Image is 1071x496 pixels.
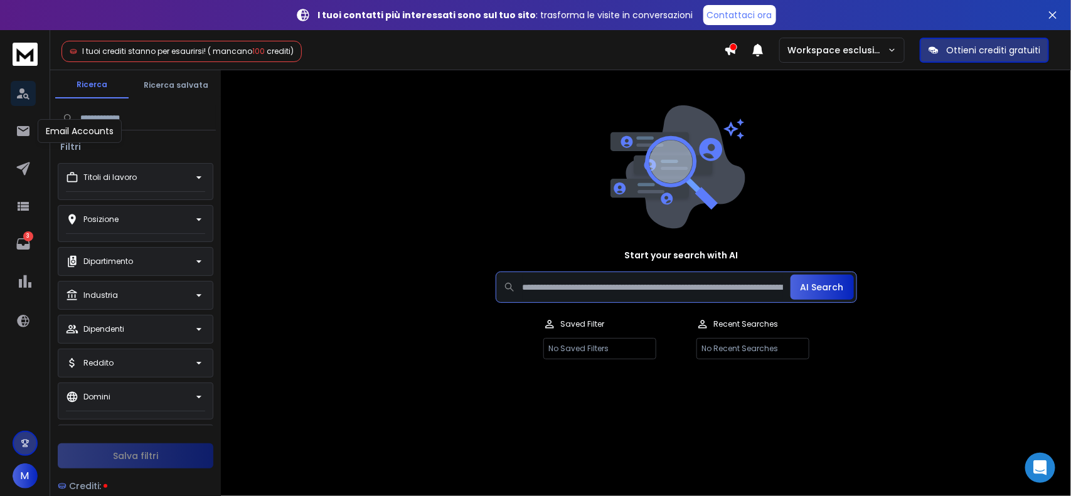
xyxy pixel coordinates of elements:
[703,5,776,25] a: Contattaci ora
[946,44,1040,56] font: Ottieni crediti gratuiti
[13,43,38,66] img: logo
[11,231,36,256] a: 3
[26,233,29,240] font: 3
[561,319,605,329] p: Saved Filter
[787,44,926,56] font: Workspace esclusivo upvizory
[83,324,124,334] font: Dipendenti
[60,140,81,153] font: Filtri
[83,214,119,224] font: Posizione
[624,249,738,261] h1: Start your search with AI
[13,463,38,488] button: M
[83,256,133,266] font: Dipartimento
[536,9,693,21] font: : trasforma le visite in conversazioni
[543,338,656,359] p: No Saved Filters
[252,46,265,56] font: 100
[83,357,114,368] font: Reddito
[267,46,294,56] font: crediti)
[1025,453,1055,483] div: Apri Intercom Messenger
[607,105,745,229] img: image
[707,9,772,21] font: Contattaci ora
[791,275,854,300] button: AI Search
[38,119,122,143] div: Email Accounts
[82,46,206,56] font: I tuoi crediti stanno per esaurirsi!
[83,290,118,300] font: Industria
[21,468,29,483] font: M
[69,480,101,492] font: Crediti:
[318,9,536,21] font: I tuoi contatti più interessati sono sul tuo sito
[920,38,1049,63] button: Ottieni crediti gratuiti
[714,319,779,329] p: Recent Searches
[83,391,110,402] font: Domini
[83,172,137,182] font: Titoli di lavoro
[208,46,252,56] font: ( mancano
[77,79,107,90] font: Ricerca
[696,338,809,359] p: No Recent Searches
[144,80,208,90] font: Ricerca salvata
